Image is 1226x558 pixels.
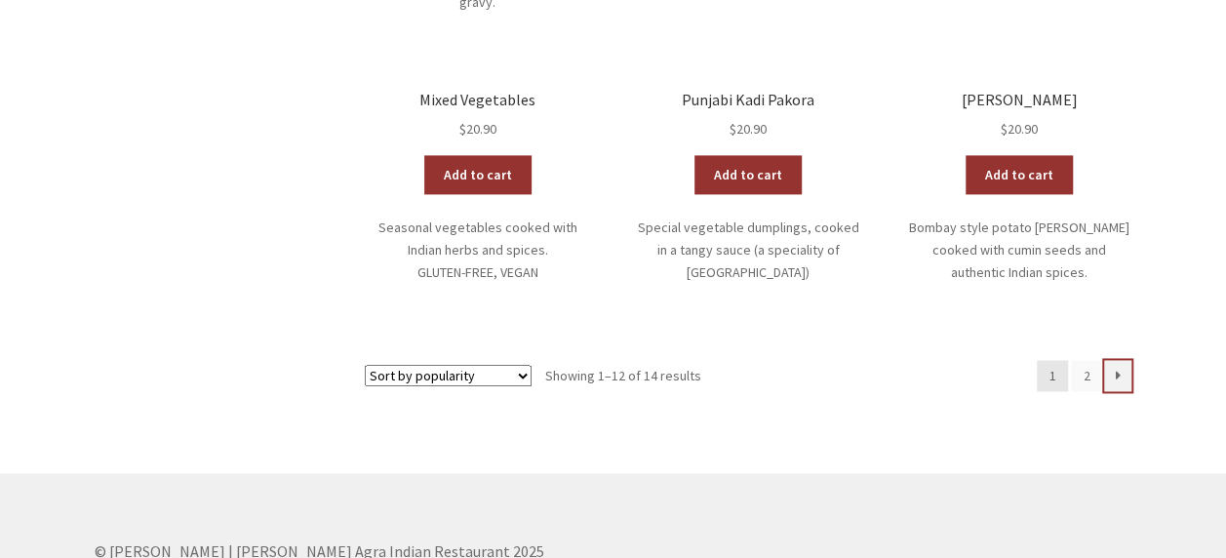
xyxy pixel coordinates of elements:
bdi: 20.90 [459,120,496,138]
select: Shop order [365,365,532,386]
a: → [1104,360,1131,391]
a: Page 2 [1071,360,1102,391]
bdi: 20.90 [1001,120,1038,138]
span: $ [1001,120,1008,138]
p: Showing 1–12 of 14 results [545,360,701,391]
nav: Product Pagination [1037,360,1131,391]
span: $ [459,120,466,138]
span: $ [730,120,736,138]
bdi: 20.90 [730,120,767,138]
a: Punjabi Kadi Pakora $20.90 [636,91,861,140]
h2: Mixed Vegetables [365,91,590,109]
a: Add to cart: “Zeera Aloo” [966,155,1073,194]
a: Add to cart: “Mixed Vegetables” [424,155,532,194]
p: Bombay style potato [PERSON_NAME] cooked with cumin seeds and authentic Indian spices. [906,217,1131,283]
span: Page 1 [1037,360,1068,391]
a: [PERSON_NAME] $20.90 [906,91,1131,140]
p: Special vegetable dumplings, cooked in a tangy sauce (a speciality of [GEOGRAPHIC_DATA]) [636,217,861,283]
h2: Punjabi Kadi Pakora [636,91,861,109]
a: Mixed Vegetables $20.90 [365,91,590,140]
a: Add to cart: “Punjabi Kadi Pakora” [694,155,802,194]
p: Seasonal vegetables cooked with Indian herbs and spices. GLUTEN-FREE, VEGAN [365,217,590,283]
h2: [PERSON_NAME] [906,91,1131,109]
